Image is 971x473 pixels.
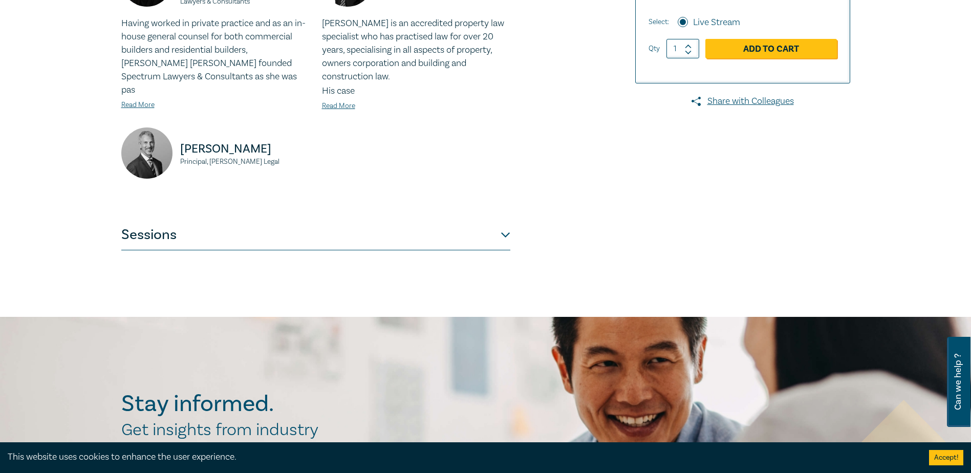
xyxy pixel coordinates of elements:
[322,101,355,111] a: Read More
[322,84,510,98] p: His case
[121,100,155,110] a: Read More
[180,158,310,165] small: Principal, [PERSON_NAME] Legal
[121,391,363,417] h2: Stay informed.
[635,95,850,108] a: Share with Colleagues
[666,39,699,58] input: 1
[929,450,963,465] button: Accept cookies
[649,43,660,54] label: Qty
[693,16,740,29] label: Live Stream
[180,141,310,157] p: [PERSON_NAME]
[8,450,914,464] div: This website uses cookies to enhance the user experience.
[121,127,172,179] img: https://s3.ap-southeast-2.amazonaws.com/leo-cussen-store-production-content/Contacts/David%20Fair...
[649,16,669,28] span: Select:
[705,39,837,58] a: Add to Cart
[121,17,310,97] p: Having worked in private practice and as an in-house general counsel for both commercial builders...
[121,220,510,250] button: Sessions
[322,17,510,83] p: [PERSON_NAME] is an accredited property law specialist who has practised law for over 20 years, s...
[953,343,963,421] span: Can we help ?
